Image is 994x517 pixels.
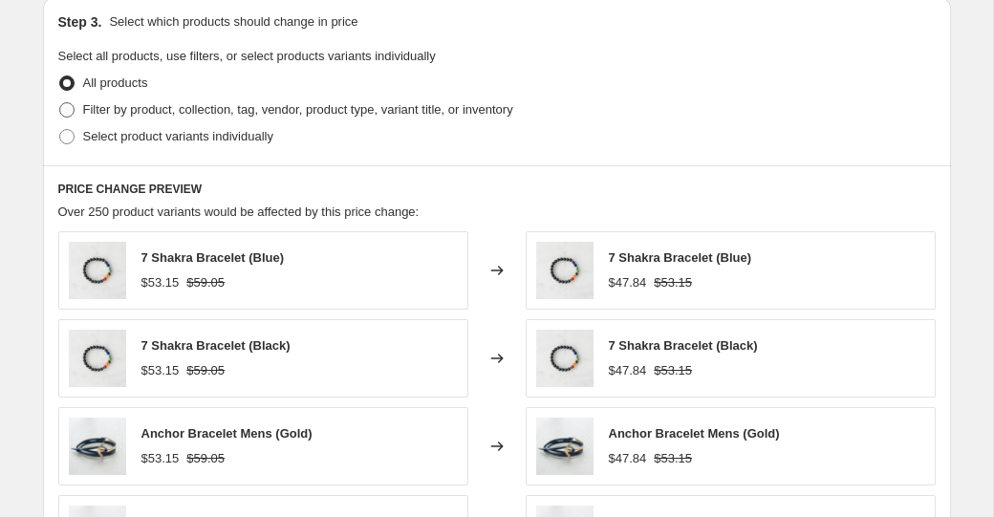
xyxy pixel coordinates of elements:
[141,250,285,265] span: 7 Shakra Bracelet (Blue)
[536,242,594,299] img: 7-chakra-bracelet_925x_29219fd1-05f6-42be-ba87-953b4eb1e34e_80x.jpg
[58,205,420,219] span: Over 250 product variants would be affected by this price change:
[83,75,148,90] span: All products
[83,129,273,143] span: Select product variants individually
[186,449,225,468] strike: $59.05
[609,338,758,353] span: 7 Shakra Bracelet (Black)
[654,361,692,380] strike: $53.15
[141,361,180,380] div: $53.15
[186,361,225,380] strike: $59.05
[69,242,126,299] img: 7-chakra-bracelet_925x_29219fd1-05f6-42be-ba87-953b4eb1e34e_80x.jpg
[58,12,102,32] h2: Step 3.
[141,338,291,353] span: 7 Shakra Bracelet (Black)
[83,102,513,117] span: Filter by product, collection, tag, vendor, product type, variant title, or inventory
[141,449,180,468] div: $53.15
[109,12,357,32] p: Select which products should change in price
[58,182,936,197] h6: PRICE CHANGE PREVIEW
[609,449,647,468] div: $47.84
[609,361,647,380] div: $47.84
[141,273,180,292] div: $53.15
[69,418,126,475] img: anchor-bracelet-mens_925x_e880f45b-7b2e-43ac-aaf2-bfdc561374a9_80x.jpg
[609,426,780,441] span: Anchor Bracelet Mens (Gold)
[141,426,313,441] span: Anchor Bracelet Mens (Gold)
[536,330,594,387] img: 7-chakra-bracelet_925x_29219fd1-05f6-42be-ba87-953b4eb1e34e_80x.jpg
[609,273,647,292] div: $47.84
[609,250,752,265] span: 7 Shakra Bracelet (Blue)
[69,330,126,387] img: 7-chakra-bracelet_925x_29219fd1-05f6-42be-ba87-953b4eb1e34e_80x.jpg
[58,49,436,63] span: Select all products, use filters, or select products variants individually
[654,449,692,468] strike: $53.15
[186,273,225,292] strike: $59.05
[536,418,594,475] img: anchor-bracelet-mens_925x_e880f45b-7b2e-43ac-aaf2-bfdc561374a9_80x.jpg
[654,273,692,292] strike: $53.15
